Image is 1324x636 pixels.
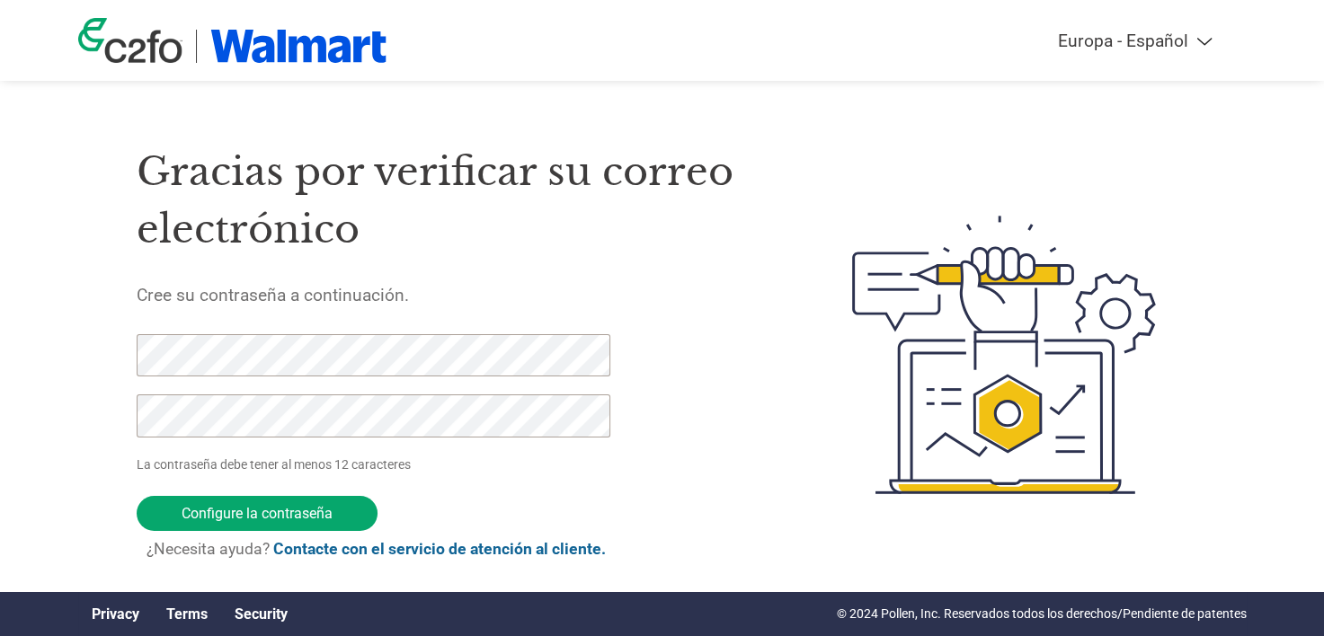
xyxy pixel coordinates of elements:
[837,605,1247,623] p: © 2024 Pollen, Inc. Reservados todos los derechos/Pendiente de patentes
[137,143,768,259] h1: Gracias por verificar su correo electrónico
[78,18,182,63] img: c2fo logo
[166,605,208,623] a: Terms
[137,496,378,531] input: Configure la contraseña
[210,30,387,63] img: Walmart
[137,285,768,305] h5: Cree su contraseña a continuación.
[147,540,606,558] span: ¿Necesita ayuda?
[273,540,606,558] a: Contacte con el servicio de atención al cliente.
[137,455,617,474] p: La contraseña debe tener al menos 12 caracteres
[235,605,288,623] a: Security
[92,605,139,623] a: Privacy
[820,117,1188,593] img: create-password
